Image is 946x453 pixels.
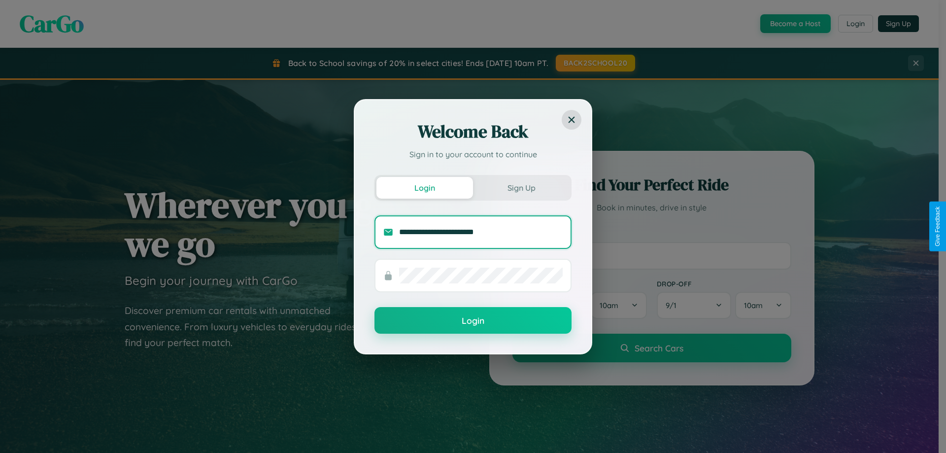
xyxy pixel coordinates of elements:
[374,120,572,143] h2: Welcome Back
[934,207,941,246] div: Give Feedback
[473,177,570,199] button: Sign Up
[374,148,572,160] p: Sign in to your account to continue
[374,307,572,334] button: Login
[376,177,473,199] button: Login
